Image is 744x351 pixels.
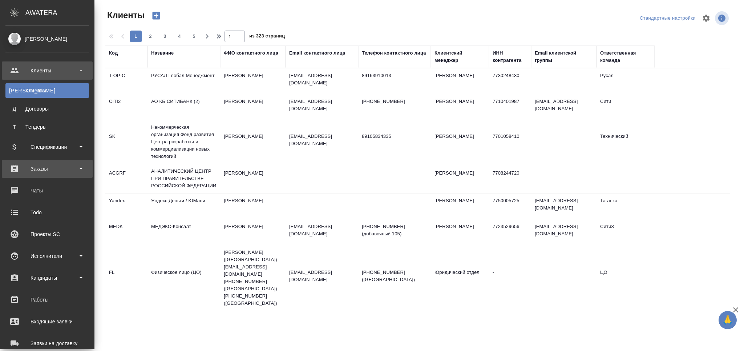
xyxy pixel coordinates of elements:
div: Email клиентской группы [535,49,593,64]
td: Yandex [105,194,147,219]
div: Чаты [5,185,89,196]
td: ACGRF [105,166,147,191]
div: [PERSON_NAME] [5,35,89,43]
td: Русал [597,68,655,94]
div: AWATERA [25,5,94,20]
div: Спецификации [5,141,89,152]
td: МЕДЭКС-Консалт [147,219,220,245]
div: Проекты SC [5,229,89,240]
div: Ответственная команда [600,49,651,64]
a: Проекты SC [2,225,93,243]
div: Заявки на доставку [5,338,89,349]
div: Кандидаты [5,272,89,283]
td: [PERSON_NAME] [431,219,489,245]
td: ЦО [597,265,655,291]
div: Заказы [5,163,89,174]
p: [EMAIL_ADDRESS][DOMAIN_NAME] [289,72,355,87]
td: Технический [597,129,655,155]
td: Сити [597,94,655,120]
a: Todo [2,203,93,222]
p: [EMAIL_ADDRESS][DOMAIN_NAME] [289,133,355,147]
td: [PERSON_NAME] [220,129,286,155]
span: 5 [188,33,200,40]
p: [EMAIL_ADDRESS][DOMAIN_NAME] [289,98,355,112]
td: АО КБ СИТИБАНК (2) [147,94,220,120]
td: [PERSON_NAME] [431,94,489,120]
a: ДДоговоры [5,101,89,116]
td: CITI2 [105,94,147,120]
span: 🙏 [721,312,734,328]
td: [PERSON_NAME] [220,94,286,120]
div: Клиенты [9,87,85,94]
div: Исполнители [5,251,89,262]
td: [PERSON_NAME] [431,166,489,191]
button: 4 [174,31,185,42]
p: [PHONE_NUMBER] ([GEOGRAPHIC_DATA]) [362,269,427,283]
td: [EMAIL_ADDRESS][DOMAIN_NAME] [531,194,597,219]
td: РУСАЛ Глобал Менеджмент [147,68,220,94]
span: 3 [159,33,171,40]
a: ТТендеры [5,120,89,134]
a: Работы [2,291,93,309]
td: 7710401987 [489,94,531,120]
a: Чаты [2,182,93,200]
span: Посмотреть информацию [715,11,730,25]
td: Яндекс Деньги / ЮМани [147,194,220,219]
td: [PERSON_NAME] [220,194,286,219]
td: [EMAIL_ADDRESS][DOMAIN_NAME] [531,94,597,120]
span: Клиенты [105,9,145,21]
div: split button [638,13,697,24]
button: 2 [145,31,156,42]
td: Сити3 [597,219,655,245]
div: ФИО контактного лица [224,49,278,57]
td: Таганка [597,194,655,219]
td: FL [105,265,147,291]
button: 3 [159,31,171,42]
button: 🙏 [719,311,737,329]
p: [EMAIL_ADDRESS][DOMAIN_NAME] [289,269,355,283]
td: MEDK [105,219,147,245]
td: 7750005725 [489,194,531,219]
a: Входящие заявки [2,312,93,331]
span: Настроить таблицу [697,9,715,27]
td: [EMAIL_ADDRESS][DOMAIN_NAME] [531,219,597,245]
span: из 323 страниц [249,32,285,42]
div: Клиентский менеджер [434,49,485,64]
button: 5 [188,31,200,42]
span: 2 [145,33,156,40]
div: Todo [5,207,89,218]
div: ИНН контрагента [493,49,527,64]
a: [PERSON_NAME]Клиенты [5,83,89,98]
td: [PERSON_NAME] [431,194,489,219]
div: Телефон контактного лица [362,49,426,57]
td: - [489,265,531,291]
p: [PHONE_NUMBER] [362,98,427,105]
td: 7723529656 [489,219,531,245]
span: 4 [174,33,185,40]
p: [EMAIL_ADDRESS][DOMAIN_NAME] [289,223,355,238]
td: [PERSON_NAME] [431,68,489,94]
td: АНАЛИТИЧЕСКИЙ ЦЕНТР ПРИ ПРАВИТЕЛЬСТВЕ РОССИЙСКОЙ ФЕДЕРАЦИИ [147,164,220,193]
td: SK [105,129,147,155]
td: [PERSON_NAME] [220,68,286,94]
div: Email контактного лица [289,49,345,57]
td: Физическое лицо (ЦО) [147,265,220,291]
td: [PERSON_NAME] [220,166,286,191]
div: Работы [5,294,89,305]
div: Тендеры [9,123,85,131]
div: Договоры [9,105,85,112]
td: 7701058410 [489,129,531,155]
p: 89105834335 [362,133,427,140]
p: [PHONE_NUMBER] (добавочный 105) [362,223,427,238]
td: 7708244720 [489,166,531,191]
td: Некоммерческая организация Фонд развития Центра разработки и коммерциализации новых технологий [147,120,220,164]
div: Входящие заявки [5,316,89,327]
td: Юридический отдел [431,265,489,291]
button: Создать [147,9,165,22]
td: [PERSON_NAME] ([GEOGRAPHIC_DATA]) [EMAIL_ADDRESS][DOMAIN_NAME] [PHONE_NUMBER] ([GEOGRAPHIC_DATA])... [220,245,286,311]
td: [PERSON_NAME] [431,129,489,155]
td: [PERSON_NAME] [220,219,286,245]
div: Код [109,49,118,57]
td: 7730248430 [489,68,531,94]
p: 89163910013 [362,72,427,79]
